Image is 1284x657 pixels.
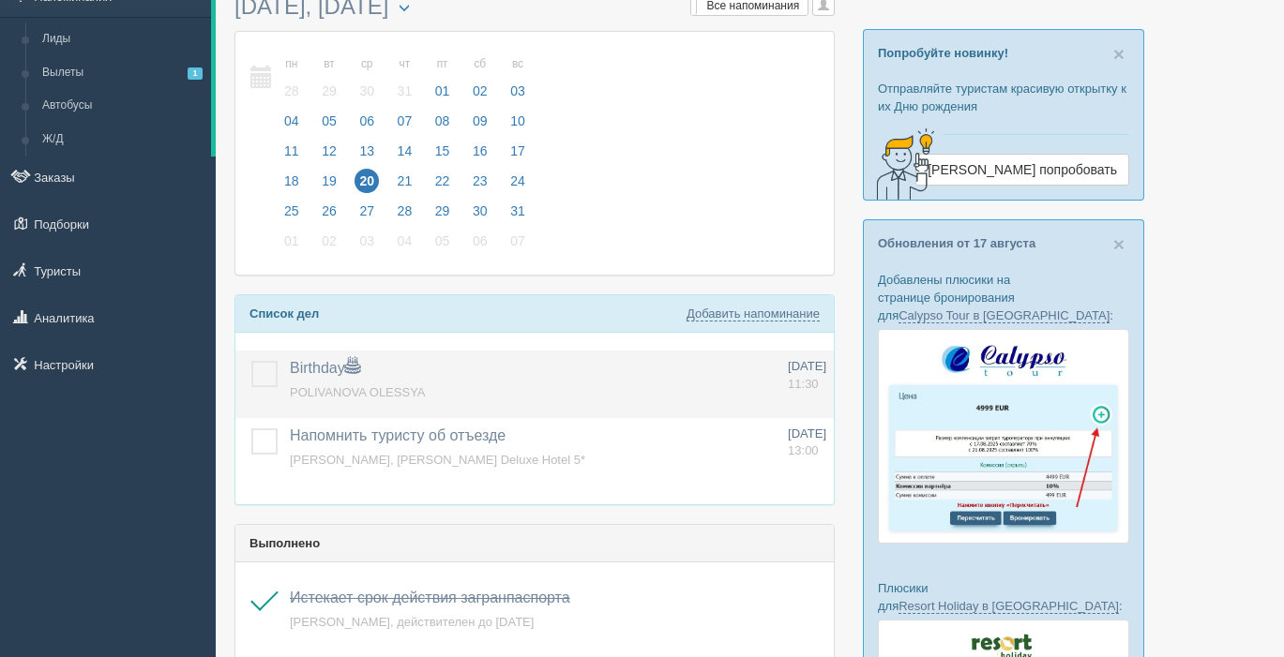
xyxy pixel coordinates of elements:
[462,141,498,171] a: 16
[788,426,826,460] a: [DATE] 13:00
[462,171,498,201] a: 23
[355,79,379,103] span: 30
[393,56,417,72] small: чт
[34,123,211,157] a: Ж/Д
[788,359,826,373] span: [DATE]
[393,169,417,193] span: 21
[311,201,347,231] a: 26
[462,111,498,141] a: 09
[34,56,211,90] a: Вылеты1
[506,56,530,72] small: вс
[317,169,341,193] span: 19
[878,329,1129,544] img: calypso-tour-proposal-crm-for-travel-agency.jpg
[393,79,417,103] span: 31
[468,229,492,253] span: 06
[249,306,319,321] b: Список дел
[349,141,385,171] a: 13
[500,231,531,261] a: 07
[274,171,310,201] a: 18
[506,139,530,163] span: 17
[425,231,461,261] a: 05
[431,139,455,163] span: 15
[431,56,455,72] small: пт
[290,615,534,629] a: [PERSON_NAME], действителен до [DATE]
[431,169,455,193] span: 22
[393,139,417,163] span: 14
[899,599,1119,614] a: Resort Holiday в [GEOGRAPHIC_DATA]
[788,377,819,391] span: 11:30
[317,79,341,103] span: 29
[878,236,1035,250] a: Обновления от 17 августа
[317,229,341,253] span: 02
[431,229,455,253] span: 05
[506,199,530,223] span: 31
[290,360,360,376] a: Birthday
[279,109,304,133] span: 04
[349,171,385,201] a: 20
[387,201,423,231] a: 28
[506,109,530,133] span: 10
[687,306,820,321] a: Добавить напоминание
[500,141,531,171] a: 17
[274,231,310,261] a: 01
[468,56,492,72] small: сб
[431,109,455,133] span: 08
[290,453,585,467] a: [PERSON_NAME], [PERSON_NAME] Deluxe Hotel 5*
[279,169,304,193] span: 18
[387,111,423,141] a: 07
[462,231,498,261] a: 06
[468,109,492,133] span: 09
[425,171,461,201] a: 22
[311,111,347,141] a: 05
[279,199,304,223] span: 25
[1113,44,1125,64] button: Close
[349,111,385,141] a: 06
[274,201,310,231] a: 25
[1113,234,1125,254] button: Close
[274,111,310,141] a: 04
[468,139,492,163] span: 16
[431,79,455,103] span: 01
[355,56,379,72] small: ср
[878,44,1129,62] p: Попробуйте новинку!
[864,127,939,202] img: creative-idea-2907357.png
[788,358,826,393] a: [DATE] 11:30
[425,201,461,231] a: 29
[387,141,423,171] a: 14
[506,169,530,193] span: 24
[1113,233,1125,255] span: ×
[915,154,1129,186] a: [PERSON_NAME] попробовать
[500,201,531,231] a: 31
[425,46,461,111] a: пт 01
[355,139,379,163] span: 13
[317,56,341,72] small: вт
[355,229,379,253] span: 03
[878,579,1129,615] p: Плюсики для :
[290,590,570,605] a: Истекает срок действия загранпаспорта
[468,199,492,223] span: 30
[788,426,826,440] span: [DATE]
[387,231,423,261] a: 04
[311,171,347,201] a: 19
[468,79,492,103] span: 02
[393,199,417,223] span: 28
[349,46,385,111] a: ср 30
[317,109,341,133] span: 05
[425,111,461,141] a: 08
[387,171,423,201] a: 21
[425,141,461,171] a: 15
[290,427,506,443] a: Напомнить туристу об отъезде
[355,169,379,193] span: 20
[506,229,530,253] span: 07
[387,46,423,111] a: чт 31
[311,231,347,261] a: 02
[349,231,385,261] a: 03
[34,89,211,123] a: Автобусы
[290,385,426,399] a: POLIVANOVA OLESSYA
[279,229,304,253] span: 01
